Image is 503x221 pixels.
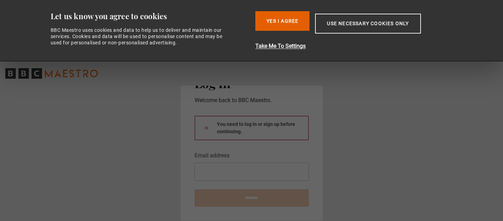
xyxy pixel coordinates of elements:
[51,27,230,46] div: BBC Maestro uses cookies and data to help us to deliver and maintain our services. Cookies and da...
[195,76,309,90] h2: Log In
[315,14,421,34] button: Use necessary cookies only
[5,68,98,79] svg: BBC Maestro
[195,116,309,140] div: You need to log in or sign up before continuing.
[195,151,229,160] label: Email address
[255,42,458,50] button: Take Me To Settings
[255,11,309,31] button: Yes I Agree
[195,96,309,105] p: Welcome back to BBC Maestro.
[51,11,250,21] div: Let us know you agree to cookies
